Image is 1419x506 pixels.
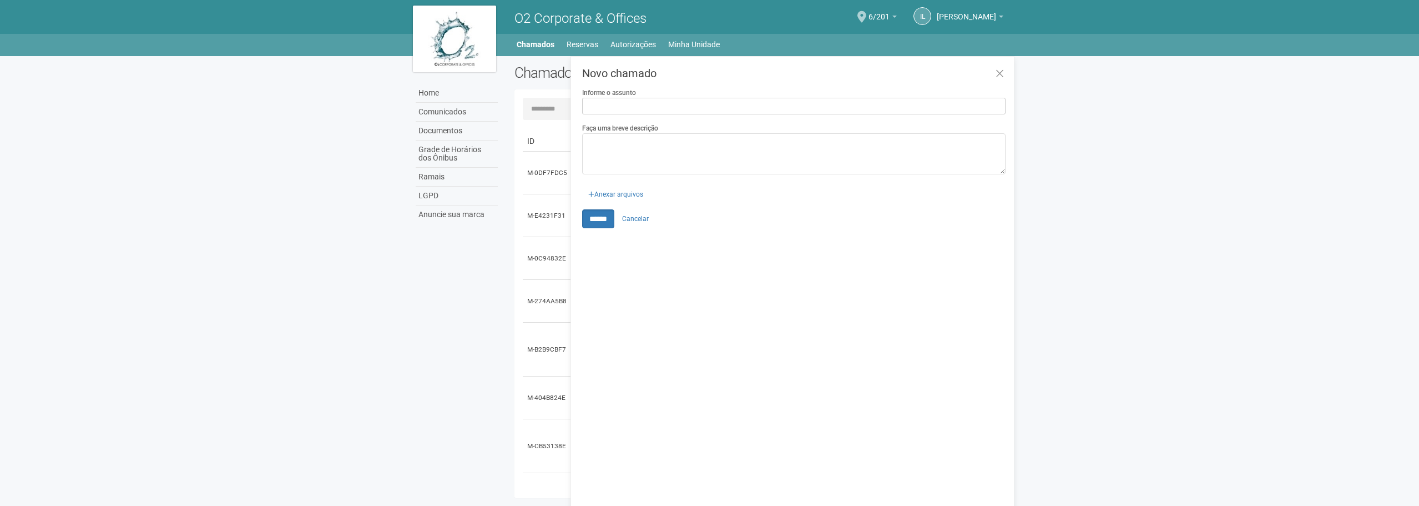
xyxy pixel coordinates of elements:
img: logo.jpg [413,6,496,72]
td: M-404B824E [523,377,573,419]
a: Autorizações [610,37,656,52]
span: O2 Corporate & Offices [514,11,647,26]
div: Anexar arquivos [582,183,649,199]
label: Faça uma breve descrição [582,123,658,133]
td: M-CB53138E [523,419,573,473]
td: M-B2B9CBF7 [523,323,573,377]
a: IL [913,7,931,25]
td: M-E4231F31 [523,194,573,237]
a: Chamados [517,37,554,52]
a: Documentos [416,122,498,141]
a: Ramais [416,168,498,187]
a: Fechar [988,62,1011,86]
td: M-0C94832E [523,237,573,280]
a: Home [416,84,498,103]
td: M-0DF7FDC5 [523,152,573,194]
a: Cancelar [616,211,655,227]
span: Isabela Lavenère Machado Agra [937,2,996,21]
a: Reservas [567,37,598,52]
a: 6/201 [868,14,897,23]
a: Anuncie sua marca [416,206,498,224]
a: [PERSON_NAME] [937,14,1003,23]
h2: Chamados [514,64,710,81]
td: M-274AA5B8 [523,280,573,323]
a: LGPD [416,187,498,206]
label: Informe o assunto [582,88,636,98]
a: Comunicados [416,103,498,122]
td: ID [523,131,573,152]
a: Minha Unidade [668,37,720,52]
a: Grade de Horários dos Ônibus [416,141,498,168]
h3: Novo chamado [582,68,1006,79]
span: 6/201 [868,2,890,21]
